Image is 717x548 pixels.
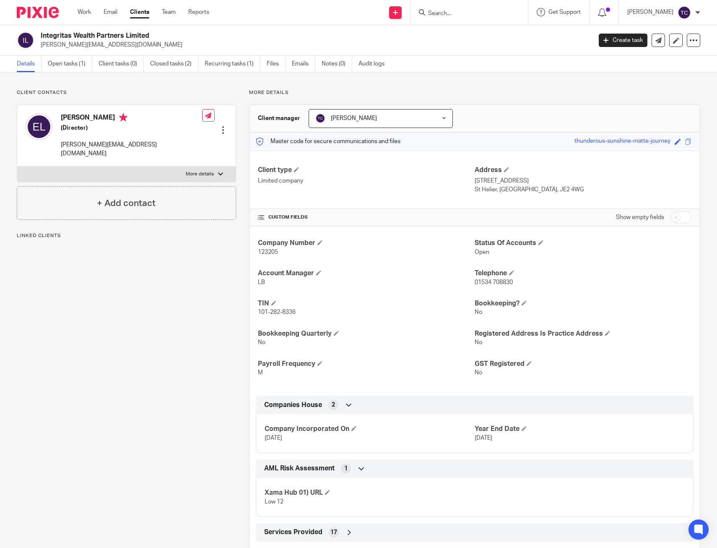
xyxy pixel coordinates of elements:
[61,124,202,132] h5: (Director)
[186,171,214,177] p: More details
[258,249,278,255] span: 123205
[475,166,691,175] h4: Address
[258,329,475,338] h4: Bookkeeping Quarterly
[41,31,477,40] h2: Integritas Wealth Partners Limited
[331,115,377,121] span: [PERSON_NAME]
[475,425,685,433] h4: Year End Date
[48,56,92,72] a: Open tasks (1)
[265,435,282,441] span: [DATE]
[475,339,482,345] span: No
[315,113,325,123] img: svg%3E
[17,232,236,239] p: Linked clients
[475,279,513,285] span: 01534 708830
[678,6,691,19] img: svg%3E
[256,137,400,146] p: Master code for secure communications and files
[264,401,322,410] span: Companies House
[188,8,209,16] a: Reports
[344,464,348,473] span: 1
[17,7,59,18] img: Pixie
[265,488,475,497] h4: Xama Hub 01) URL
[599,34,647,47] a: Create task
[258,370,263,376] span: M
[258,177,475,185] p: Limited company
[627,8,673,16] p: [PERSON_NAME]
[574,137,670,146] div: thunderous-sunshine-matte-journey
[258,360,475,368] h4: Payroll Frequency
[475,299,691,308] h4: Bookkeeping?
[330,528,337,537] span: 17
[258,269,475,278] h4: Account Manager
[475,309,482,315] span: No
[61,141,202,158] p: [PERSON_NAME][EMAIL_ADDRESS][DOMAIN_NAME]
[258,339,265,345] span: No
[17,89,236,96] p: Client contacts
[322,56,352,72] a: Notes (0)
[258,309,296,315] span: 101-282-8336
[150,56,198,72] a: Closed tasks (2)
[616,213,664,222] label: Show empty fields
[78,8,91,16] a: Work
[548,9,581,15] span: Get Support
[258,239,475,248] h4: Company Number
[332,401,335,409] span: 2
[292,56,315,72] a: Emails
[17,31,34,49] img: svg%3E
[475,269,691,278] h4: Telephone
[358,56,391,72] a: Audit logs
[265,425,475,433] h4: Company Incorporated On
[475,185,691,194] p: St Helier, [GEOGRAPHIC_DATA], JE2 4WG
[475,177,691,185] p: [STREET_ADDRESS]
[264,464,335,473] span: AML Risk Assessment
[264,528,322,537] span: Services Provided
[258,166,475,175] h4: Client type
[130,8,149,16] a: Clients
[258,279,265,285] span: LB
[475,370,482,376] span: No
[41,41,586,49] p: [PERSON_NAME][EMAIL_ADDRESS][DOMAIN_NAME]
[205,56,260,72] a: Recurring tasks (1)
[162,8,176,16] a: Team
[61,113,202,124] h4: [PERSON_NAME]
[267,56,286,72] a: Files
[475,329,691,338] h4: Registered Address Is Practice Address
[97,197,156,210] h4: + Add contact
[265,499,283,505] span: Low 12
[99,56,144,72] a: Client tasks (0)
[26,113,52,140] img: svg%3E
[119,113,127,122] i: Primary
[475,360,691,368] h4: GST Registered
[258,214,475,221] h4: CUSTOM FIELDS
[427,10,503,18] input: Search
[17,56,42,72] a: Details
[475,249,489,255] span: Open
[258,299,475,308] h4: TIN
[475,435,492,441] span: [DATE]
[249,89,700,96] p: More details
[475,239,691,248] h4: Status Of Accounts
[258,114,300,123] h3: Client manager
[104,8,117,16] a: Email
